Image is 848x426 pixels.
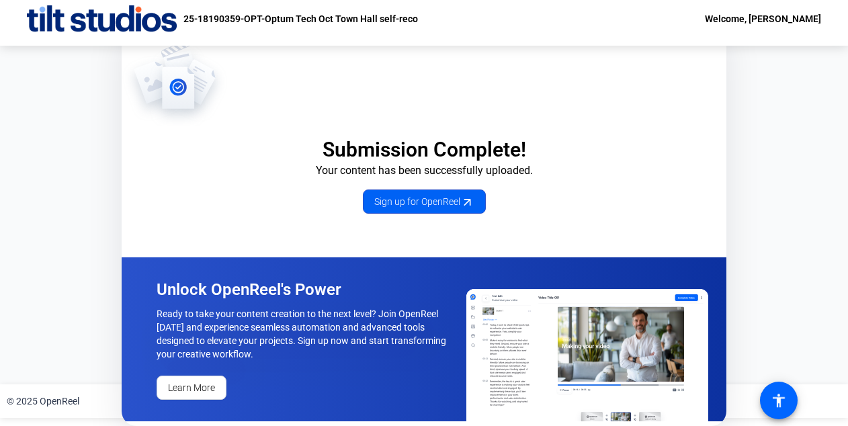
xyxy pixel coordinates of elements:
p: Unlock OpenReel's Power [157,279,451,300]
p: Ready to take your content creation to the next level? Join OpenReel [DATE] and experience seamle... [157,307,451,361]
p: Submission Complete! [122,137,726,163]
img: OpenReel [122,39,228,126]
mat-icon: accessibility [771,392,787,409]
p: 25-18190359-OPT-Optum Tech Oct Town Hall self-reco [183,11,418,27]
p: Your content has been successfully uploaded. [122,163,726,179]
span: Sign up for OpenReel [374,195,474,209]
img: OpenReel [466,289,708,421]
img: OpenReel logo [27,5,177,32]
div: Welcome, [PERSON_NAME] [705,11,821,27]
a: Sign up for OpenReel [363,189,486,214]
div: © 2025 OpenReel [7,394,79,409]
span: Learn More [168,381,215,395]
a: Learn More [157,376,226,400]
